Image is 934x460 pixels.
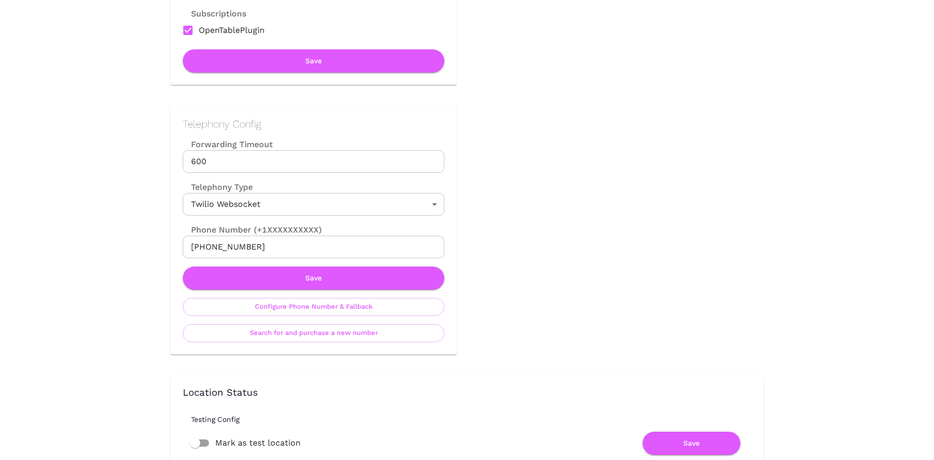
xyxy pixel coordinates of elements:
[183,193,444,216] div: Twilio Websocket
[183,181,253,193] label: Telephony Type
[183,224,444,236] label: Phone Number (+1XXXXXXXXXX)
[183,8,246,20] label: Subscriptions
[183,138,444,150] label: Forwarding Timeout
[183,118,444,130] h2: Telephony Config
[183,49,444,73] button: Save
[215,437,301,449] span: Mark as test location
[199,24,265,37] span: OpenTablePlugin
[183,387,751,399] h3: Location Status
[183,324,444,342] button: Search for and purchase a new number
[183,298,444,316] button: Configure Phone Number & Fallback
[183,267,444,290] button: Save
[191,415,759,423] h6: Testing Config
[643,432,740,455] button: Save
